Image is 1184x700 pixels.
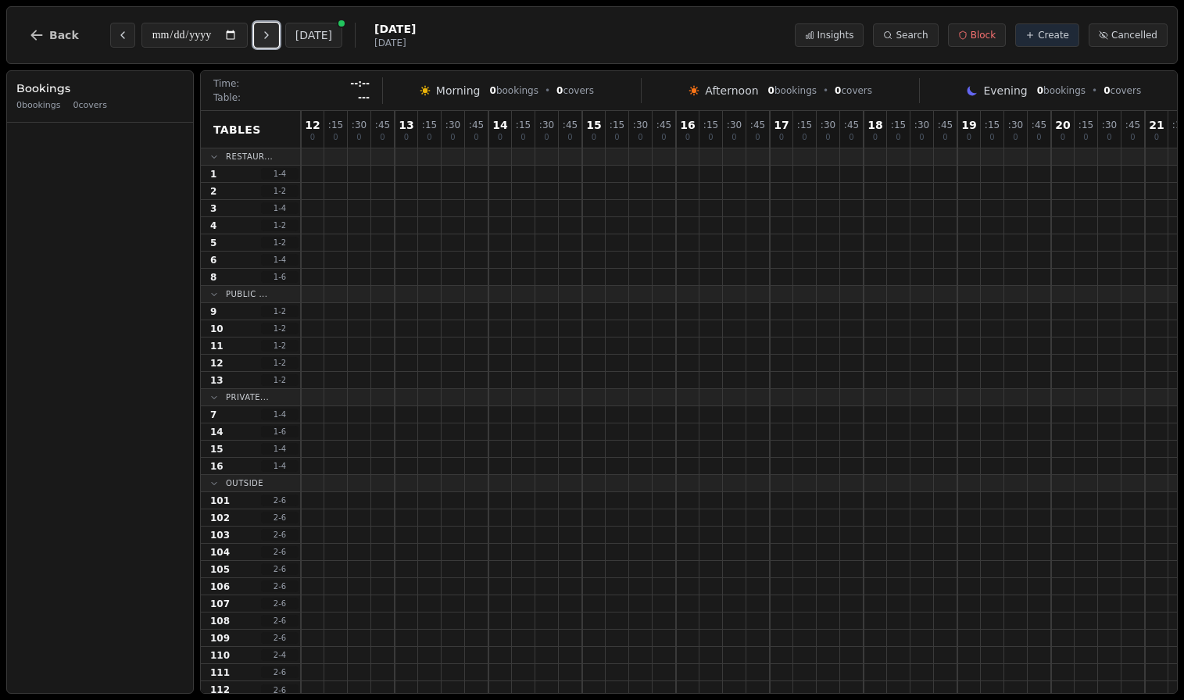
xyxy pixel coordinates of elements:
span: 111 [210,666,230,679]
span: 112 [210,684,230,696]
span: 0 [1154,134,1159,141]
span: 1 - 2 [261,323,299,334]
span: 17 [774,120,789,130]
span: : 30 [1102,120,1117,130]
span: : 15 [891,120,906,130]
span: 0 [768,85,774,96]
span: 0 [1037,85,1043,96]
span: 15 [210,443,224,455]
span: 2 - 6 [261,546,299,558]
span: 4 [210,220,216,232]
span: 0 [919,134,924,141]
span: 1 - 2 [261,340,299,352]
span: : 45 [563,120,578,130]
span: 0 [1107,134,1111,141]
span: 2 - 6 [261,615,299,627]
span: 0 [567,134,572,141]
button: Insights [795,23,864,47]
span: • [823,84,828,97]
span: 16 [210,460,224,473]
span: 5 [210,237,216,249]
span: Back [49,30,79,41]
span: 1 - 4 [261,254,299,266]
span: covers [835,84,872,97]
span: 0 [967,134,971,141]
span: 3 [210,202,216,215]
span: 21 [1149,120,1164,130]
span: 1 - 2 [261,185,299,197]
span: 0 [310,134,315,141]
span: 2 [210,185,216,198]
span: 7 [210,409,216,421]
span: 0 bookings [16,99,61,112]
span: • [1092,84,1097,97]
span: 110 [210,649,230,662]
span: 1 - 4 [261,409,299,420]
span: 101 [210,495,230,507]
span: • [545,84,550,97]
span: 1 - 2 [261,237,299,248]
button: Next day [254,23,279,48]
span: 102 [210,512,230,524]
span: bookings [490,84,538,97]
span: 106 [210,580,230,593]
span: Search [896,29,928,41]
span: 0 [1013,134,1018,141]
span: 0 [661,134,666,141]
span: 1 - 6 [261,271,299,283]
span: 10 [210,323,224,335]
span: Restaur... [226,151,273,162]
span: Cancelled [1111,29,1157,41]
span: : 30 [445,120,460,130]
span: 2 - 6 [261,598,299,609]
span: : 30 [821,120,835,130]
span: Public ... [226,288,267,300]
span: covers [556,84,594,97]
span: Block [971,29,996,41]
span: covers [1104,84,1141,97]
span: : 30 [352,120,367,130]
span: Outside [226,477,263,489]
span: 2 - 6 [261,666,299,678]
span: 0 [380,134,385,141]
span: 0 [825,134,830,141]
span: 0 [356,134,361,141]
span: 0 [404,134,409,141]
span: Table: [213,91,241,104]
span: Private... [226,391,269,403]
span: Evening [983,83,1027,98]
span: 18 [867,120,882,130]
span: 2 - 6 [261,563,299,575]
span: 1 - 4 [261,460,299,472]
span: : 15 [422,120,437,130]
span: 0 [474,134,478,141]
span: 0 [802,134,807,141]
span: 16 [680,120,695,130]
span: 103 [210,529,230,541]
span: 0 [708,134,713,141]
span: 13 [210,374,224,387]
span: 0 [1104,85,1110,96]
span: --- [358,91,370,104]
span: 0 covers [73,99,107,112]
span: 109 [210,632,230,645]
span: 0 [1061,134,1065,141]
span: 108 [210,615,230,627]
span: 0 [873,134,878,141]
span: : 30 [727,120,742,130]
span: [DATE] [374,21,416,37]
span: Insights [817,29,854,41]
span: 12 [210,357,224,370]
button: Search [873,23,938,47]
span: 105 [210,563,230,576]
h3: Bookings [16,80,184,96]
span: : 15 [328,120,343,130]
span: 2 - 6 [261,684,299,696]
span: : 15 [703,120,718,130]
button: Cancelled [1089,23,1168,47]
span: 104 [210,546,230,559]
span: 1 - 4 [261,168,299,180]
span: 13 [399,120,413,130]
span: : 45 [844,120,859,130]
span: 0 [896,134,900,141]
